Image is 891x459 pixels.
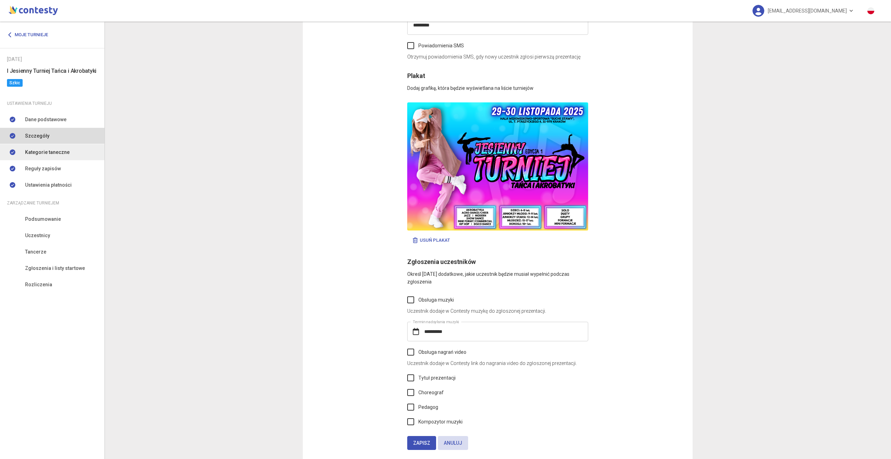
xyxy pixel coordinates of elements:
span: Podsumowanie [25,215,61,223]
span: Szkic [7,79,23,87]
span: Plakat [407,72,425,79]
span: Ustawienia płatności [25,181,72,189]
span: Dane podstawowe [25,116,66,123]
span: Rozliczenia [25,281,52,288]
button: Anuluj [438,436,468,450]
p: Określ [DATE] dodatkowe, jakie uczestnik będzie musiał wypełnić podczas zgłoszenia [407,267,588,286]
button: Usuń plakat [407,234,455,247]
label: Obsługa nagrań video [407,348,466,356]
img: rxxfl3ubndu3e4rs7but.png [407,102,588,231]
span: Zgłoszenia i listy startowe [25,264,85,272]
a: Moje turnieje [7,29,53,41]
h6: I Jesienny Turniej Tańca i Akrobatyki [7,67,97,75]
label: Kompozytor muzyki [407,418,463,426]
p: Uczestnik dodaje w Contesty link do nagrania video do zgłoszonej prezentacji. [407,359,588,367]
span: Zgłoszenia uczestników [407,258,476,265]
label: Pedagog [407,403,438,411]
label: Choreograf [407,389,444,396]
span: Reguły zapisów [25,165,61,172]
span: Uczestnicy [25,232,50,239]
span: Kategorie taneczne [25,148,70,156]
span: Zapisz [413,440,430,446]
p: Dodaj grafikę, która będzie wyświetlana na liście turniejów [407,81,588,92]
span: Tancerze [25,248,46,256]
div: Ustawienia turnieju [7,100,97,107]
button: Zapisz [407,436,436,450]
span: Zarządzanie turniejem [7,199,59,207]
div: [DATE] [7,55,97,63]
label: Obsługa muzyki [407,296,454,304]
p: Otrzymuj powiadomienia SMS, gdy nowy uczestnik zgłosi pierwszą prezentację [407,53,588,61]
span: [EMAIL_ADDRESS][DOMAIN_NAME] [768,3,847,18]
span: Szczegóły [25,132,49,140]
label: Tytuł prezentacji [407,374,456,382]
p: Uczestnik dodaje w Contesty muzykę do zgłoszonej prezentacji. [407,307,588,315]
label: Powiadomienia SMS [407,42,464,49]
